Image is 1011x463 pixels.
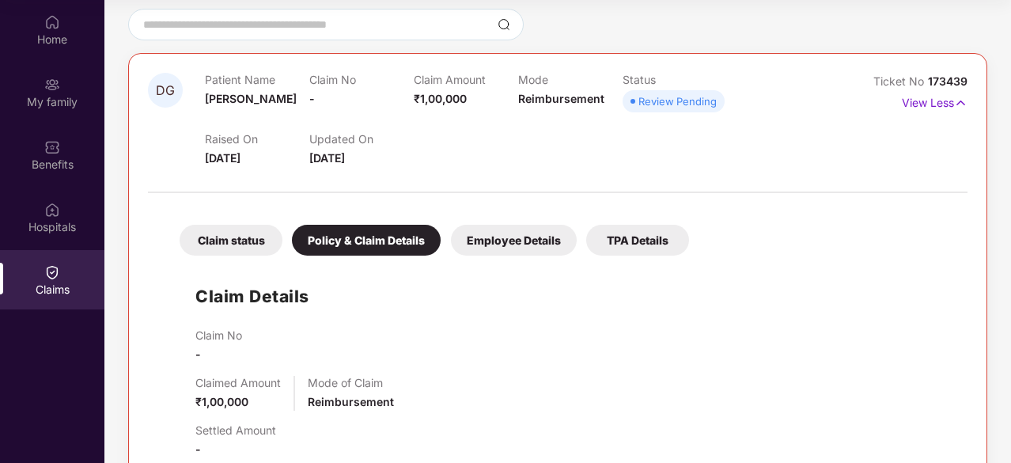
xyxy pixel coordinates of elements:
span: [DATE] [309,151,345,165]
span: Ticket No [873,74,928,88]
div: Employee Details [451,225,577,256]
div: Review Pending [638,93,717,109]
span: ₹1,00,000 [414,92,467,105]
span: 173439 [928,74,967,88]
p: View Less [902,90,967,112]
h1: Claim Details [195,283,309,309]
p: Mode [518,73,623,86]
img: svg+xml;base64,PHN2ZyBpZD0iSG9tZSIgeG1sbnM9Imh0dHA6Ly93d3cudzMub3JnLzIwMDAvc3ZnIiB3aWR0aD0iMjAiIG... [44,14,60,30]
img: svg+xml;base64,PHN2ZyB4bWxucz0iaHR0cDovL3d3dy53My5vcmcvMjAwMC9zdmciIHdpZHRoPSIxNyIgaGVpZ2h0PSIxNy... [954,94,967,112]
p: Claim No [195,328,242,342]
p: Patient Name [205,73,309,86]
span: - [309,92,315,105]
span: - [195,347,201,361]
span: - [195,442,201,456]
img: svg+xml;base64,PHN2ZyBpZD0iQmVuZWZpdHMiIHhtbG5zPSJodHRwOi8vd3d3LnczLm9yZy8yMDAwL3N2ZyIgd2lkdGg9Ij... [44,139,60,155]
p: Raised On [205,132,309,146]
img: svg+xml;base64,PHN2ZyBpZD0iSG9zcGl0YWxzIiB4bWxucz0iaHR0cDovL3d3dy53My5vcmcvMjAwMC9zdmciIHdpZHRoPS... [44,202,60,218]
span: [DATE] [205,151,240,165]
div: TPA Details [586,225,689,256]
p: Updated On [309,132,414,146]
span: [PERSON_NAME] [205,92,297,105]
img: svg+xml;base64,PHN2ZyBpZD0iQ2xhaW0iIHhtbG5zPSJodHRwOi8vd3d3LnczLm9yZy8yMDAwL3N2ZyIgd2lkdGg9IjIwIi... [44,264,60,280]
p: Mode of Claim [308,376,394,389]
div: Policy & Claim Details [292,225,441,256]
img: svg+xml;base64,PHN2ZyB3aWR0aD0iMjAiIGhlaWdodD0iMjAiIHZpZXdCb3g9IjAgMCAyMCAyMCIgZmlsbD0ibm9uZSIgeG... [44,77,60,93]
p: Claimed Amount [195,376,281,389]
span: Reimbursement [518,92,604,105]
p: Settled Amount [195,423,276,437]
span: Reimbursement [308,395,394,408]
p: Claim No [309,73,414,86]
p: Status [623,73,727,86]
div: Claim status [180,225,282,256]
img: svg+xml;base64,PHN2ZyBpZD0iU2VhcmNoLTMyeDMyIiB4bWxucz0iaHR0cDovL3d3dy53My5vcmcvMjAwMC9zdmciIHdpZH... [498,18,510,31]
span: ₹1,00,000 [195,395,248,408]
p: Claim Amount [414,73,518,86]
span: DG [156,84,175,97]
